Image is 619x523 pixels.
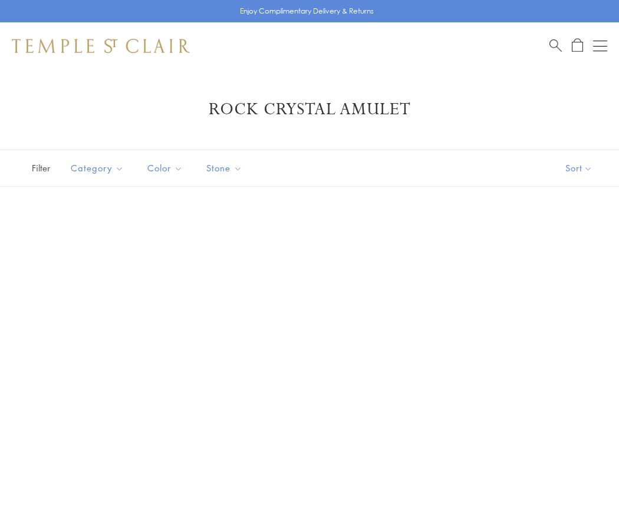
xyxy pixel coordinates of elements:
[139,155,192,181] button: Color
[200,161,251,176] span: Stone
[549,38,562,53] a: Search
[62,155,133,181] button: Category
[141,161,192,176] span: Color
[197,155,251,181] button: Stone
[240,5,374,17] p: Enjoy Complimentary Delivery & Returns
[65,161,133,176] span: Category
[593,39,607,53] button: Open navigation
[572,38,583,53] a: Open Shopping Bag
[29,99,590,120] h1: Rock Crystal Amulet
[539,150,619,186] button: Show sort by
[12,39,190,53] img: Temple St. Clair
